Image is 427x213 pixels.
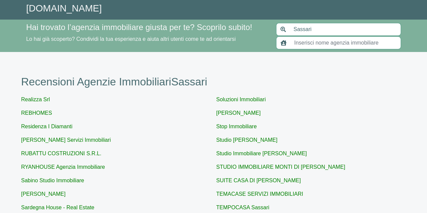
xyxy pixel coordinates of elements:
a: Soluzioni Immobiliari [216,97,266,102]
a: Sardegna House - Real Estate [21,205,95,210]
a: Sabino Studio Immobiliare [21,178,84,183]
p: Lo hai già scoperto? Condividi la tua esperienza e aiuta altri utenti come te ad orientarsi [26,35,268,43]
a: [PERSON_NAME] [216,110,261,116]
a: RYANHOUSE Agenzia Immobiliare [21,164,105,170]
a: Studio [PERSON_NAME] [216,137,277,143]
h4: Hai trovato l’agenzia immobiliare giusta per te? Scoprilo subito! [26,23,268,32]
input: Inserisci nome agenzia immobiliare [290,36,401,49]
a: [DOMAIN_NAME] [26,3,102,14]
input: Inserisci area di ricerca (Comune o Provincia) [290,23,401,36]
a: TEMACASE SERVIZI IMMOBILIARI [216,191,303,197]
a: TEMPOCASA Sassari [216,205,269,210]
a: Residenza I Diamanti [21,124,73,129]
a: STUDIO IMMOBILIARE MONTI DI [PERSON_NAME] [216,164,345,170]
a: SUITE CASA DI [PERSON_NAME] [216,178,301,183]
h1: Recensioni Agenzie Immobiliari Sassari [21,75,406,88]
a: [PERSON_NAME] Servizi Immobiliari [21,137,111,143]
a: RUBATTU COSTRUZIONI S.R.L. [21,151,102,156]
a: Stop Immobiliare [216,124,257,129]
a: REBHOMES [21,110,52,116]
a: Studio Immobiliare [PERSON_NAME] [216,151,307,156]
a: Realizza Srl [21,97,50,102]
a: [PERSON_NAME] [21,191,66,197]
